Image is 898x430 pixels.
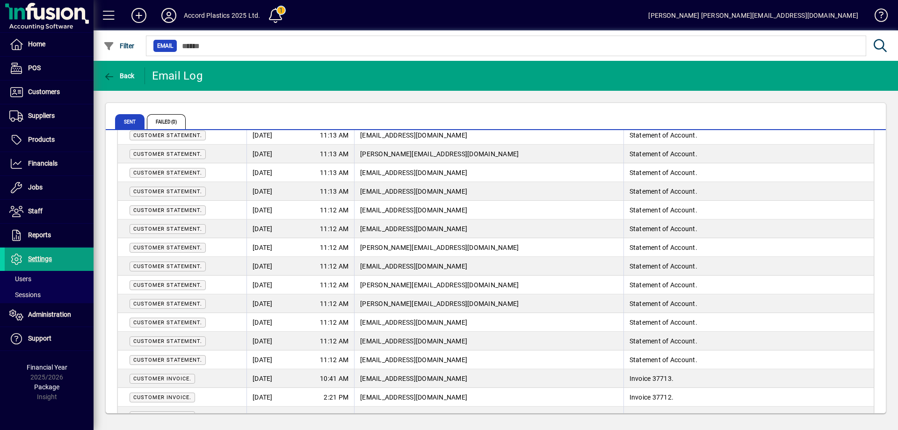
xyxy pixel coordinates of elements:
span: [EMAIL_ADDRESS][DOMAIN_NAME] [360,319,467,326]
span: Invoice 37713. [630,375,674,382]
span: 11:12 AM [320,355,348,364]
span: [DATE] [253,374,273,383]
span: Statement of Account. [630,356,697,364]
a: Reports [5,224,94,247]
span: Statement of Account. [630,131,697,139]
span: Back [103,72,135,80]
a: Home [5,33,94,56]
a: Knowledge Base [868,2,886,32]
span: Failed (0) [147,114,186,129]
a: Suppliers [5,104,94,128]
span: Customer Statement. [133,245,202,251]
span: [DATE] [253,393,273,402]
span: Invoice 37711. [630,412,674,420]
span: 11:13 AM [320,187,348,196]
button: Back [101,67,137,84]
span: Statement of Account. [630,169,697,176]
a: Users [5,271,94,287]
span: [PERSON_NAME][EMAIL_ADDRESS][DOMAIN_NAME] [360,150,519,158]
span: Customer Statement. [133,189,202,195]
span: [EMAIL_ADDRESS][DOMAIN_NAME] [360,169,467,176]
span: [DATE] [253,299,273,308]
button: Add [124,7,154,24]
span: Customer Statement. [133,151,202,157]
a: Customers [5,80,94,104]
button: Filter [101,37,137,54]
span: Home [28,40,45,48]
app-page-header-button: Back [94,67,145,84]
span: Suppliers [28,112,55,119]
span: Customer Statement. [133,132,202,138]
span: POS [28,64,41,72]
span: 11:12 AM [320,224,348,233]
span: [PERSON_NAME][EMAIL_ADDRESS][DOMAIN_NAME] [360,281,519,289]
span: Statement of Account. [630,225,697,233]
span: Package [34,383,59,391]
span: [DATE] [253,224,273,233]
span: [PERSON_NAME][EMAIL_ADDRESS][DOMAIN_NAME] [360,300,519,307]
span: Invoice 37712. [630,394,674,401]
span: Filter [103,42,135,50]
span: Statement of Account. [630,281,697,289]
span: Staff [28,207,43,215]
span: Reports [28,231,51,239]
span: 11:13 AM [320,149,348,159]
span: [DATE] [253,336,273,346]
span: 10:41 AM [320,374,348,383]
span: Customers [28,88,60,95]
span: Products [28,136,55,143]
span: Customer Statement. [133,263,202,270]
span: 2:07 PM [324,411,348,421]
span: [EMAIL_ADDRESS][DOMAIN_NAME] [360,262,467,270]
a: Products [5,128,94,152]
span: Administration [28,311,71,318]
span: Customer Statement. [133,226,202,232]
span: [DATE] [253,318,273,327]
span: [EMAIL_ADDRESS][DOMAIN_NAME] [360,206,467,214]
span: [EMAIL_ADDRESS][DOMAIN_NAME] [360,394,467,401]
a: Sessions [5,287,94,303]
span: Financial Year [27,364,67,371]
span: Customer Statement. [133,338,202,344]
span: Users [9,275,31,283]
span: Financials [28,160,58,167]
span: 2:21 PM [324,393,348,402]
span: 11:12 AM [320,280,348,290]
span: Jobs [28,183,43,191]
span: Customer Statement. [133,170,202,176]
span: Statement of Account. [630,244,697,251]
span: 11:12 AM [320,336,348,346]
span: Statement of Account. [630,262,697,270]
span: [DATE] [253,355,273,364]
span: [DATE] [253,187,273,196]
span: 11:13 AM [320,131,348,140]
span: [EMAIL_ADDRESS][DOMAIN_NAME] [360,337,467,345]
button: Profile [154,7,184,24]
span: [DATE] [253,262,273,271]
span: [DATE] [253,243,273,252]
span: [EMAIL_ADDRESS][DOMAIN_NAME] [360,225,467,233]
span: [EMAIL_ADDRESS][DOMAIN_NAME] [360,356,467,364]
span: [EMAIL_ADDRESS][DOMAIN_NAME] [360,375,467,382]
span: Customer Statement. [133,207,202,213]
span: 11:12 AM [320,243,348,252]
span: Sessions [9,291,41,299]
a: Financials [5,152,94,175]
a: Staff [5,200,94,223]
span: 11:12 AM [320,205,348,215]
span: [EMAIL_ADDRESS][DOMAIN_NAME] [360,188,467,195]
div: [PERSON_NAME] [PERSON_NAME][EMAIL_ADDRESS][DOMAIN_NAME] [648,8,858,23]
span: 11:12 AM [320,318,348,327]
span: Statement of Account. [630,206,697,214]
a: POS [5,57,94,80]
span: Customer Invoice. [133,394,191,401]
div: Accord Plastics 2025 Ltd. [184,8,260,23]
span: Customer Statement. [133,357,202,363]
span: Statement of Account. [630,188,697,195]
span: Support [28,335,51,342]
span: [PERSON_NAME][EMAIL_ADDRESS][DOMAIN_NAME] [360,244,519,251]
span: 11:12 AM [320,299,348,308]
span: Customer Invoice. [133,376,191,382]
span: [DATE] [253,280,273,290]
span: Sent [115,114,145,129]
